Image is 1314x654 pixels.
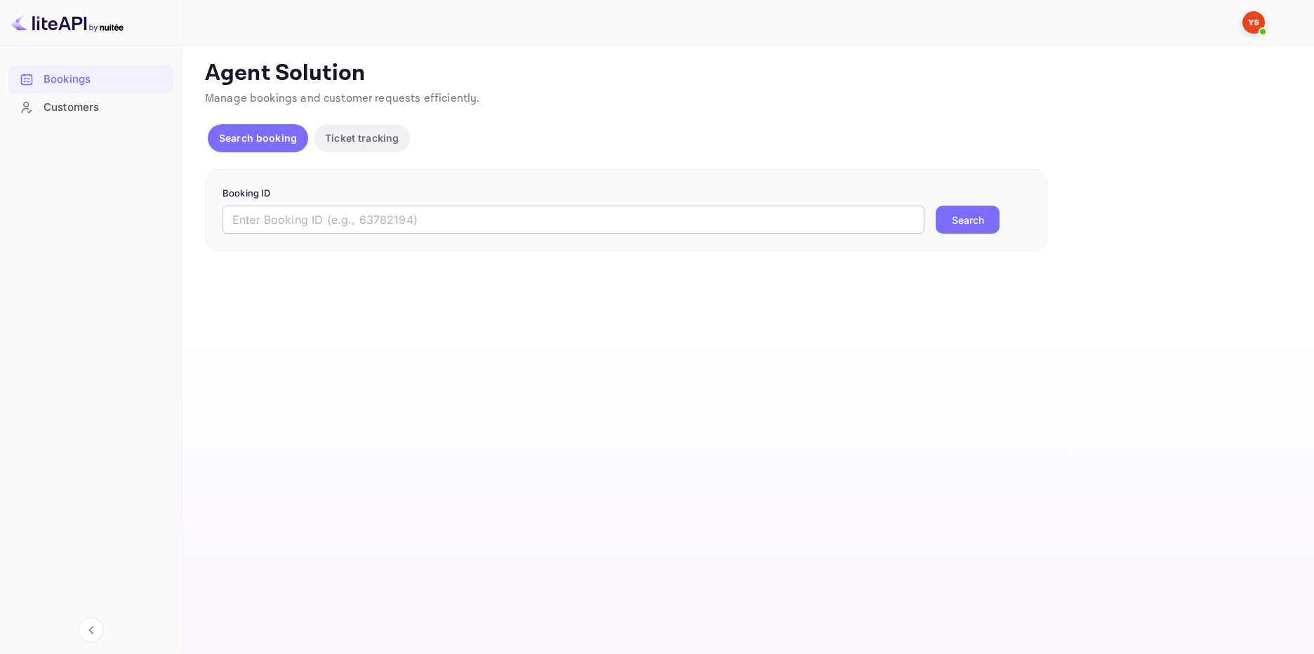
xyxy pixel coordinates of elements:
button: Search [936,206,1000,234]
div: Bookings [44,72,166,88]
a: Customers [8,94,173,120]
p: Booking ID [223,187,1030,201]
p: Agent Solution [205,60,1289,88]
div: Customers [8,94,173,121]
input: Enter Booking ID (e.g., 63782194) [223,206,924,234]
div: Bookings [8,66,173,93]
p: Search booking [219,131,297,145]
p: Ticket tracking [325,131,399,145]
div: Customers [44,100,166,116]
a: Bookings [8,66,173,92]
button: Collapse navigation [79,618,104,643]
span: Manage bookings and customer requests efficiently. [205,91,480,106]
img: Yandex Support [1242,11,1265,34]
img: LiteAPI logo [11,11,124,34]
